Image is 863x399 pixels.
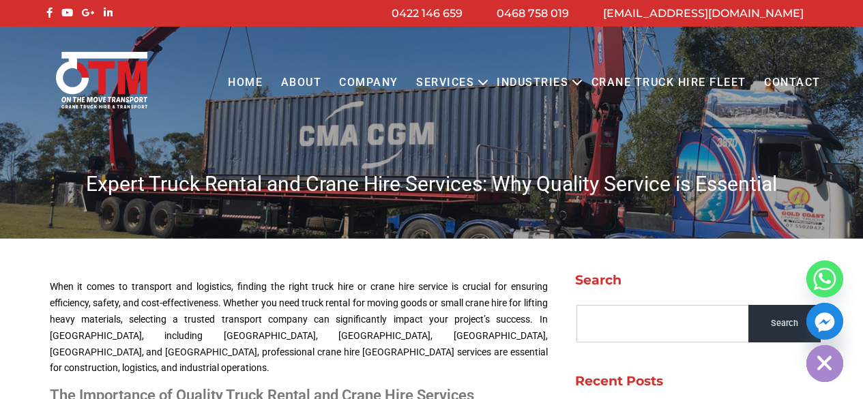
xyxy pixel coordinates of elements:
[50,279,548,376] p: When it comes to transport and logistics, finding the right truck hire or crane hire service is c...
[43,171,821,197] h1: Expert Truck Rental and Crane Hire Services: Why Quality Service is Essential
[582,64,755,102] a: Crane Truck Hire Fleet
[575,373,821,389] h2: Recent Posts
[53,50,150,110] img: Otmtransport
[575,272,821,288] h2: Search
[407,64,483,102] a: Services
[392,7,463,20] a: 0422 146 659
[488,64,577,102] a: Industries
[603,7,804,20] a: [EMAIL_ADDRESS][DOMAIN_NAME]
[806,303,843,340] a: Facebook_Messenger
[219,64,272,102] a: Home
[806,261,843,297] a: Whatsapp
[755,64,830,102] a: Contact
[272,64,330,102] a: About
[748,305,821,342] input: Search
[497,7,569,20] a: 0468 758 019
[330,64,407,102] a: COMPANY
